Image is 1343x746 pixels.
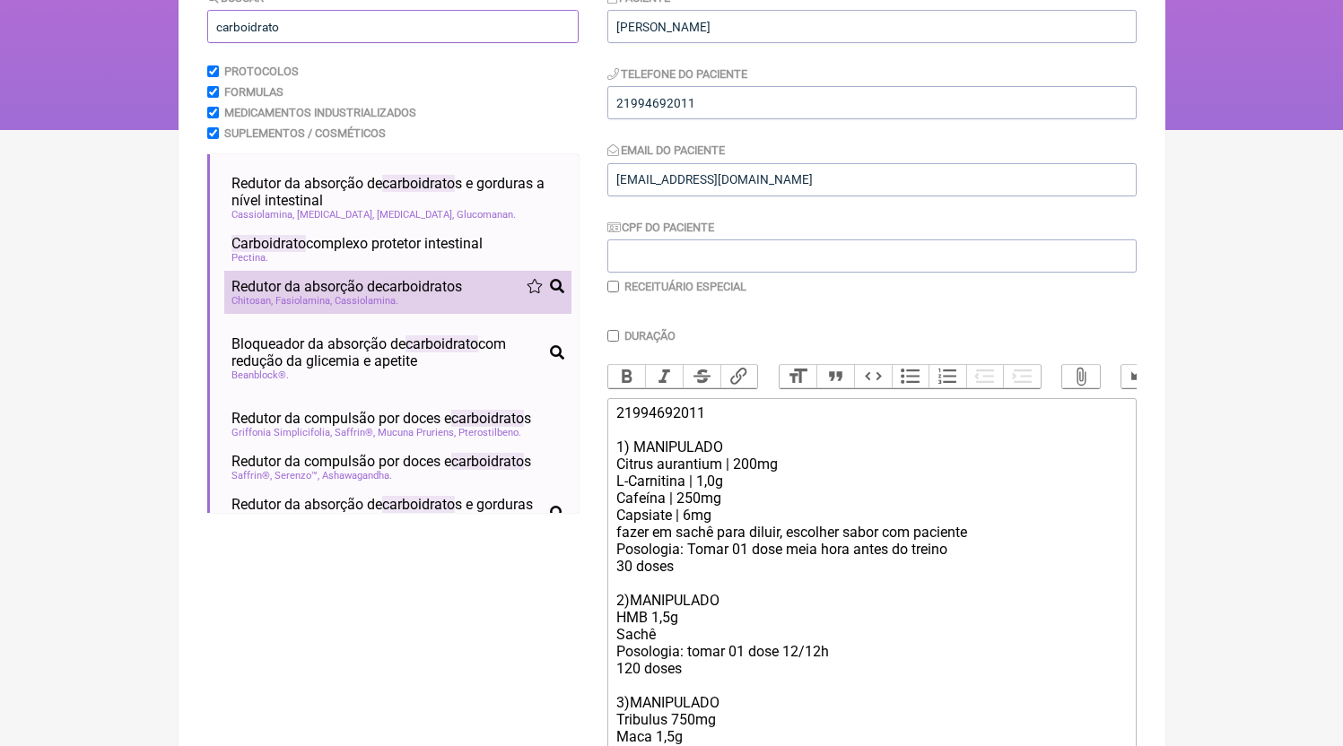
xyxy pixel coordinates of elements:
button: Heading [780,365,817,388]
button: Link [720,365,758,388]
span: Redutor da absorção de s e gorduras a nível intestinal [231,496,543,530]
button: Strikethrough [683,365,720,388]
span: Redutor da absorção de s e gorduras a nível intestinal [231,175,564,209]
span: Bloqueador da absorção de com redução da glicemia e apetite [231,335,543,369]
span: Griffonia Simplicifolia [231,427,332,438]
span: Pectina [231,252,268,264]
button: Increase Level [1003,365,1041,388]
label: Duração [624,329,676,343]
span: carboidrato [451,453,524,470]
button: Bold [608,365,646,388]
label: Formulas [224,85,283,99]
span: Pterostilbeno [458,427,521,438]
span: Fasiolamina [275,295,332,307]
span: Glucomanan [457,209,516,221]
span: Serenzo™ [275,470,319,481]
input: exemplo: emagrecimento, ansiedade [207,10,579,43]
label: Receituário Especial [624,280,746,293]
span: carboidrato [382,175,455,192]
span: Cassiolamina [335,295,398,307]
label: CPF do Paciente [607,221,715,234]
label: Medicamentos Industrializados [224,106,416,119]
span: carboidrato [451,410,524,427]
span: Beanblock® [231,369,289,381]
button: Quote [816,365,854,388]
label: Suplementos / Cosméticos [224,126,386,140]
button: Bullets [892,365,929,388]
span: Saffrin® [335,427,375,438]
button: Decrease Level [966,365,1004,388]
span: carboidrato [382,278,455,295]
label: Email do Paciente [607,143,726,157]
span: Ashawagandha [322,470,392,481]
button: Attach Files [1062,365,1100,388]
button: Numbers [929,365,966,388]
span: [MEDICAL_DATA] [297,209,374,221]
span: Cassiolamina [231,209,294,221]
span: carboidrato [406,335,478,352]
span: Carboidrato [231,235,306,252]
span: Saffrin® [231,470,272,481]
span: complexo protetor intestinal [231,235,483,252]
span: Mucuna Pruriens [378,427,456,438]
button: Undo [1121,365,1159,388]
button: Italic [645,365,683,388]
span: carboidrato [382,496,455,513]
span: Redutor da compulsão por doces e s [231,410,531,427]
span: [MEDICAL_DATA] [377,209,454,221]
span: Chitosan [231,295,273,307]
label: Protocolos [224,65,299,78]
label: Telefone do Paciente [607,67,748,81]
span: Redutor da compulsão por doces e s [231,453,531,470]
span: Redutor da absorção de s [231,278,462,295]
button: Code [854,365,892,388]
